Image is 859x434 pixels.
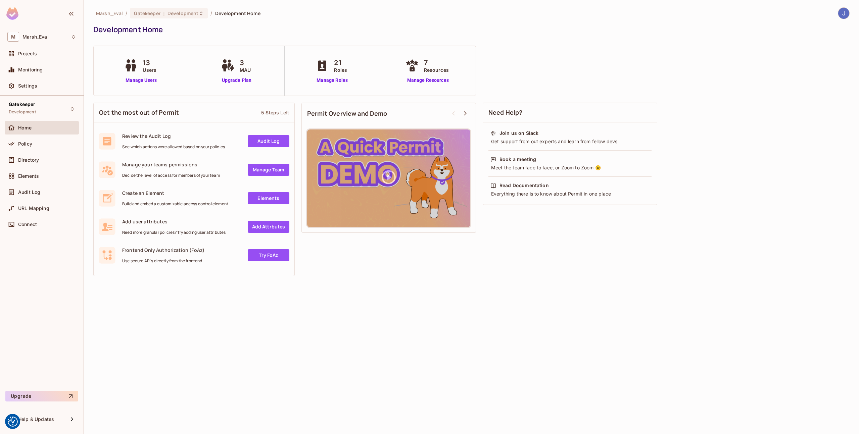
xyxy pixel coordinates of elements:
[122,247,204,253] span: Frontend Only Authorization (FoAz)
[18,125,32,130] span: Home
[22,34,49,40] span: Workspace: Marsh_Eval
[499,156,536,163] div: Book a meeting
[490,164,650,171] div: Meet the team face to face, or Zoom to Zoom 😉
[122,161,220,168] span: Manage your teams permissions
[18,222,37,227] span: Connect
[307,109,387,118] span: Permit Overview and Demo
[490,191,650,197] div: Everything there is to know about Permit in one place
[7,32,19,42] span: M
[99,108,179,117] span: Get the most out of Permit
[838,8,849,19] img: Jose Basanta
[9,102,36,107] span: Gatekeeper
[8,417,18,427] button: Consent Preferences
[18,157,39,163] span: Directory
[261,109,289,116] div: 5 Steps Left
[499,182,549,189] div: Read Documentation
[18,173,39,179] span: Elements
[122,144,225,150] span: See which actions were allowed based on your policies
[122,218,226,225] span: Add user attributes
[5,391,78,401] button: Upgrade
[488,108,523,117] span: Need Help?
[18,206,49,211] span: URL Mapping
[168,10,198,16] span: Development
[134,10,160,16] span: Gatekeeper
[122,258,204,264] span: Use secure API's directly from the frontend
[6,7,18,20] img: SReyMgAAAABJRU5ErkJggg==
[240,58,251,68] span: 3
[240,66,251,73] span: MAU
[248,192,289,204] a: Elements
[334,66,347,73] span: Roles
[248,135,289,147] a: Audit Log
[96,10,123,16] span: the active workspace
[122,190,228,196] span: Create an Element
[122,201,228,207] span: Build and embed a customizable access control element
[248,221,289,233] a: Add Attrbutes
[143,66,156,73] span: Users
[123,77,160,84] a: Manage Users
[18,67,43,72] span: Monitoring
[404,77,452,84] a: Manage Resources
[9,109,36,115] span: Development
[499,130,538,137] div: Join us on Slack
[122,133,225,139] span: Review the Audit Log
[248,249,289,261] a: Try FoAz
[210,10,212,16] li: /
[163,11,165,16] span: :
[334,58,347,68] span: 21
[215,10,260,16] span: Development Home
[424,66,449,73] span: Resources
[490,138,650,145] div: Get support from out experts and learn from fellow devs
[18,51,37,56] span: Projects
[220,77,254,84] a: Upgrade Plan
[143,58,156,68] span: 13
[248,164,289,176] a: Manage Team
[93,24,846,35] div: Development Home
[424,58,449,68] span: 7
[8,417,18,427] img: Revisit consent button
[122,173,220,178] span: Decide the level of access for members of your team
[122,230,226,235] span: Need more granular policies? Try adding user attributes
[126,10,127,16] li: /
[314,77,350,84] a: Manage Roles
[18,417,54,422] span: Help & Updates
[18,141,32,147] span: Policy
[18,83,37,89] span: Settings
[18,189,40,195] span: Audit Log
